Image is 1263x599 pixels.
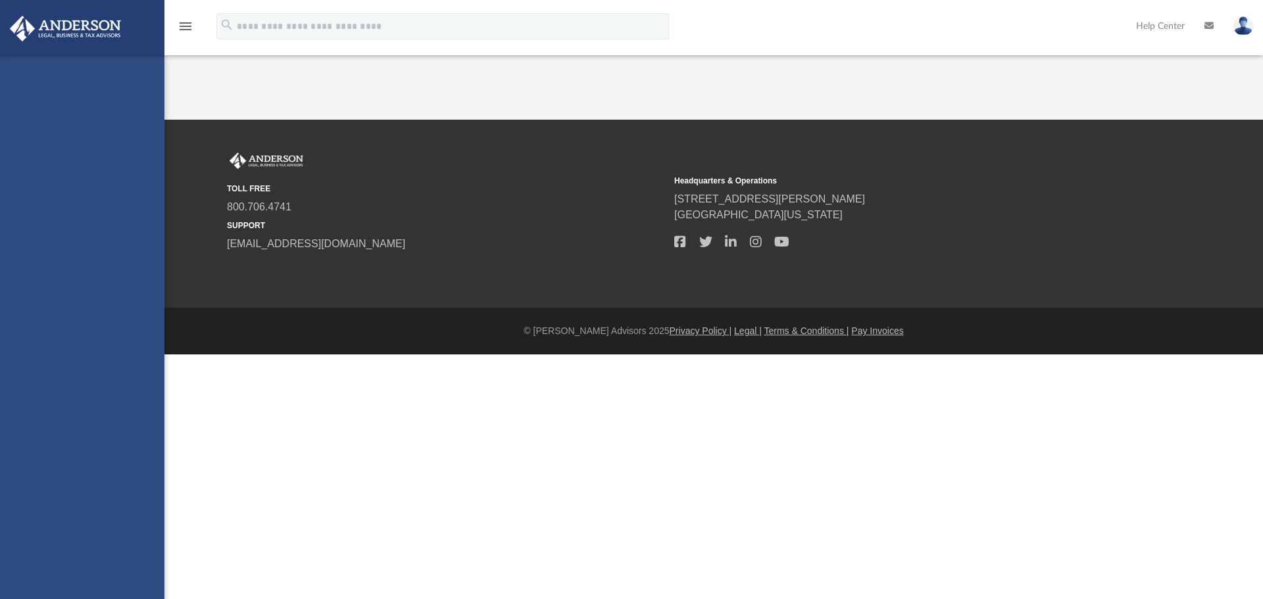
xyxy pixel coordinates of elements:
img: Anderson Advisors Platinum Portal [6,16,125,41]
a: [GEOGRAPHIC_DATA][US_STATE] [674,209,843,220]
small: TOLL FREE [227,183,665,195]
a: [EMAIL_ADDRESS][DOMAIN_NAME] [227,238,405,249]
a: Terms & Conditions | [764,325,849,336]
a: [STREET_ADDRESS][PERSON_NAME] [674,193,865,204]
a: 800.706.4741 [227,201,291,212]
img: User Pic [1233,16,1253,36]
a: Privacy Policy | [670,325,732,336]
img: Anderson Advisors Platinum Portal [227,153,306,170]
div: © [PERSON_NAME] Advisors 2025 [164,324,1263,338]
a: Legal | [734,325,762,336]
small: Headquarters & Operations [674,175,1112,187]
i: search [220,18,234,32]
small: SUPPORT [227,220,665,231]
a: Pay Invoices [851,325,903,336]
i: menu [178,18,193,34]
a: menu [178,25,193,34]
